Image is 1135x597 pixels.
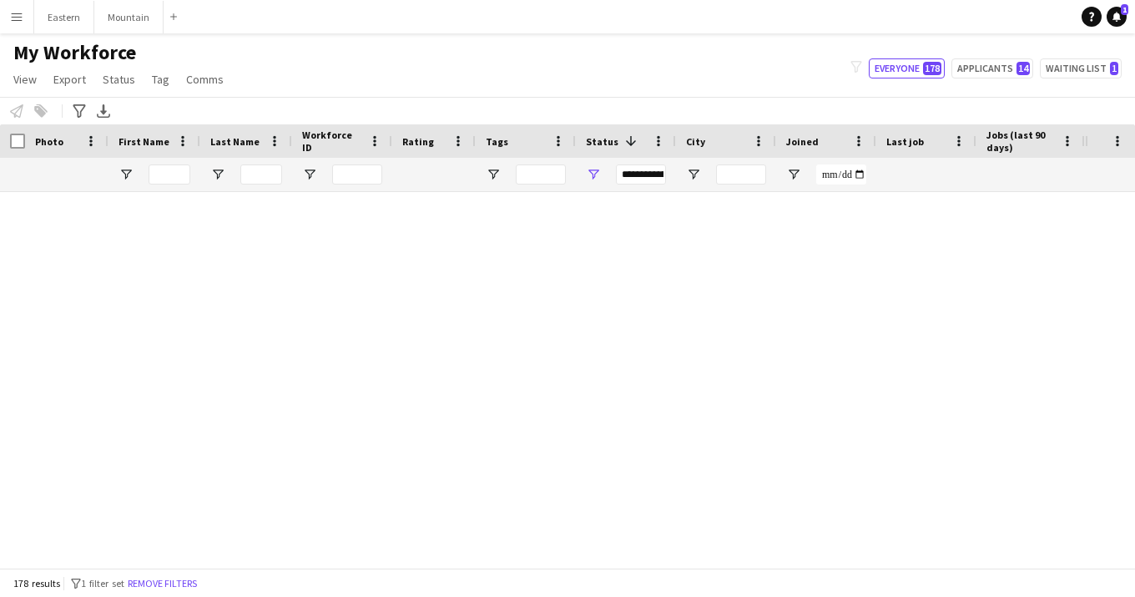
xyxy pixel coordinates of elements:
button: Mountain [94,1,164,33]
input: Tags Filter Input [516,164,566,185]
input: Workforce ID Filter Input [332,164,382,185]
button: Applicants14 [951,58,1033,78]
button: Open Filter Menu [210,167,225,182]
button: Waiting list1 [1040,58,1122,78]
span: My Workforce [13,40,136,65]
span: Joined [786,135,819,148]
input: Joined Filter Input [816,164,866,185]
span: Export [53,72,86,87]
button: Remove filters [124,574,200,593]
span: First Name [119,135,169,148]
span: Tag [152,72,169,87]
button: Open Filter Menu [686,167,701,182]
span: Tags [486,135,508,148]
button: Open Filter Menu [119,167,134,182]
span: Last job [886,135,924,148]
span: 1 filter set [81,577,124,589]
span: 178 [923,62,941,75]
input: First Name Filter Input [149,164,190,185]
a: Tag [145,68,176,90]
span: View [13,72,37,87]
span: 1 [1121,4,1128,15]
button: Open Filter Menu [302,167,317,182]
input: Last Name Filter Input [240,164,282,185]
span: Comms [186,72,224,87]
span: Workforce ID [302,129,362,154]
a: Status [96,68,142,90]
app-action-btn: Export XLSX [93,101,113,121]
span: Jobs (last 90 days) [986,129,1055,154]
input: City Filter Input [716,164,766,185]
button: Everyone178 [869,58,945,78]
span: Status [586,135,618,148]
span: Rating [402,135,434,148]
a: 1 [1107,7,1127,27]
app-action-btn: Advanced filters [69,101,89,121]
span: Last Name [210,135,260,148]
a: Export [47,68,93,90]
span: Status [103,72,135,87]
span: 1 [1110,62,1118,75]
button: Open Filter Menu [786,167,801,182]
a: View [7,68,43,90]
span: Photo [35,135,63,148]
a: Comms [179,68,230,90]
button: Open Filter Menu [486,167,501,182]
button: Eastern [34,1,94,33]
span: 14 [1016,62,1030,75]
span: City [686,135,705,148]
button: Open Filter Menu [586,167,601,182]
